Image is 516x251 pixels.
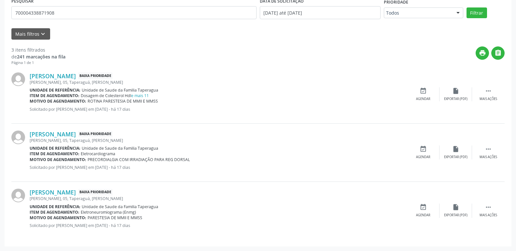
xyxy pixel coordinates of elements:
img: img [11,189,25,202]
span: Eletrocardiograma [81,151,115,157]
span: Baixa Prioridade [78,131,113,138]
a: e mais 11 [131,93,149,98]
div: [PERSON_NAME], 05, Taperaguá, [PERSON_NAME] [30,196,407,201]
button:  [491,46,505,60]
div: 3 itens filtrados [11,46,65,53]
i:  [485,204,492,211]
div: Página 1 de 1 [11,60,65,66]
b: Motivo de agendamento: [30,98,86,104]
input: Selecione um intervalo [260,6,381,19]
div: Mais ações [480,213,497,218]
b: Motivo de agendamento: [30,215,86,220]
span: Dosagem de Colesterol Hdl [81,93,149,98]
p: Solicitado por [PERSON_NAME] em [DATE] - há 17 dias [30,107,407,112]
a: [PERSON_NAME] [30,189,76,196]
span: Unidade de Saude da Familia Taperagua [82,87,158,93]
i:  [485,145,492,153]
span: Eletroneuromiograma (Enmg) [81,209,136,215]
i: event_available [420,204,427,211]
span: Baixa Prioridade [78,189,113,196]
div: Exportar (PDF) [444,155,467,159]
i: insert_drive_file [452,145,459,153]
div: Mais ações [480,97,497,101]
div: Agendar [416,213,430,218]
span: PARESTESIA DE MMII E MMSS [88,215,142,220]
a: [PERSON_NAME] [30,72,76,80]
b: Item de agendamento: [30,209,79,215]
div: Agendar [416,155,430,159]
b: Item de agendamento: [30,93,79,98]
span: Baixa Prioridade [78,72,113,79]
span: Unidade de Saude da Familia Taperagua [82,145,158,151]
div: Agendar [416,97,430,101]
span: Todos [386,10,450,16]
b: Unidade de referência: [30,204,80,209]
div: de [11,53,65,60]
div: Exportar (PDF) [444,97,467,101]
input: Nome, CNS [11,6,257,19]
i:  [485,87,492,94]
img: img [11,72,25,86]
i: event_available [420,145,427,153]
i: keyboard_arrow_down [39,31,47,38]
i: print [479,49,486,56]
span: PRECORDIALGIA COM IRRADIAÇÃO PARA REG DORSAL [88,157,190,162]
i: event_available [420,87,427,94]
img: img [11,131,25,144]
i:  [495,49,502,56]
b: Motivo de agendamento: [30,157,86,162]
div: [PERSON_NAME], 05, Taperaguá, [PERSON_NAME] [30,80,407,85]
div: [PERSON_NAME], 05, Taperaguá, [PERSON_NAME] [30,138,407,143]
strong: 241 marcações na fila [17,54,65,60]
div: Exportar (PDF) [444,213,467,218]
div: Mais ações [480,155,497,159]
span: ROTINA PARESTESIA DE MMII E MMSS [88,98,158,104]
b: Item de agendamento: [30,151,79,157]
p: Solicitado por [PERSON_NAME] em [DATE] - há 17 dias [30,165,407,170]
a: [PERSON_NAME] [30,131,76,138]
button: Mais filtroskeyboard_arrow_down [11,28,50,40]
b: Unidade de referência: [30,145,80,151]
b: Unidade de referência: [30,87,80,93]
button: Filtrar [467,7,487,19]
i: insert_drive_file [452,87,459,94]
p: Solicitado por [PERSON_NAME] em [DATE] - há 17 dias [30,223,407,228]
span: Unidade de Saude da Familia Taperagua [82,204,158,209]
i: insert_drive_file [452,204,459,211]
button: print [476,46,489,60]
